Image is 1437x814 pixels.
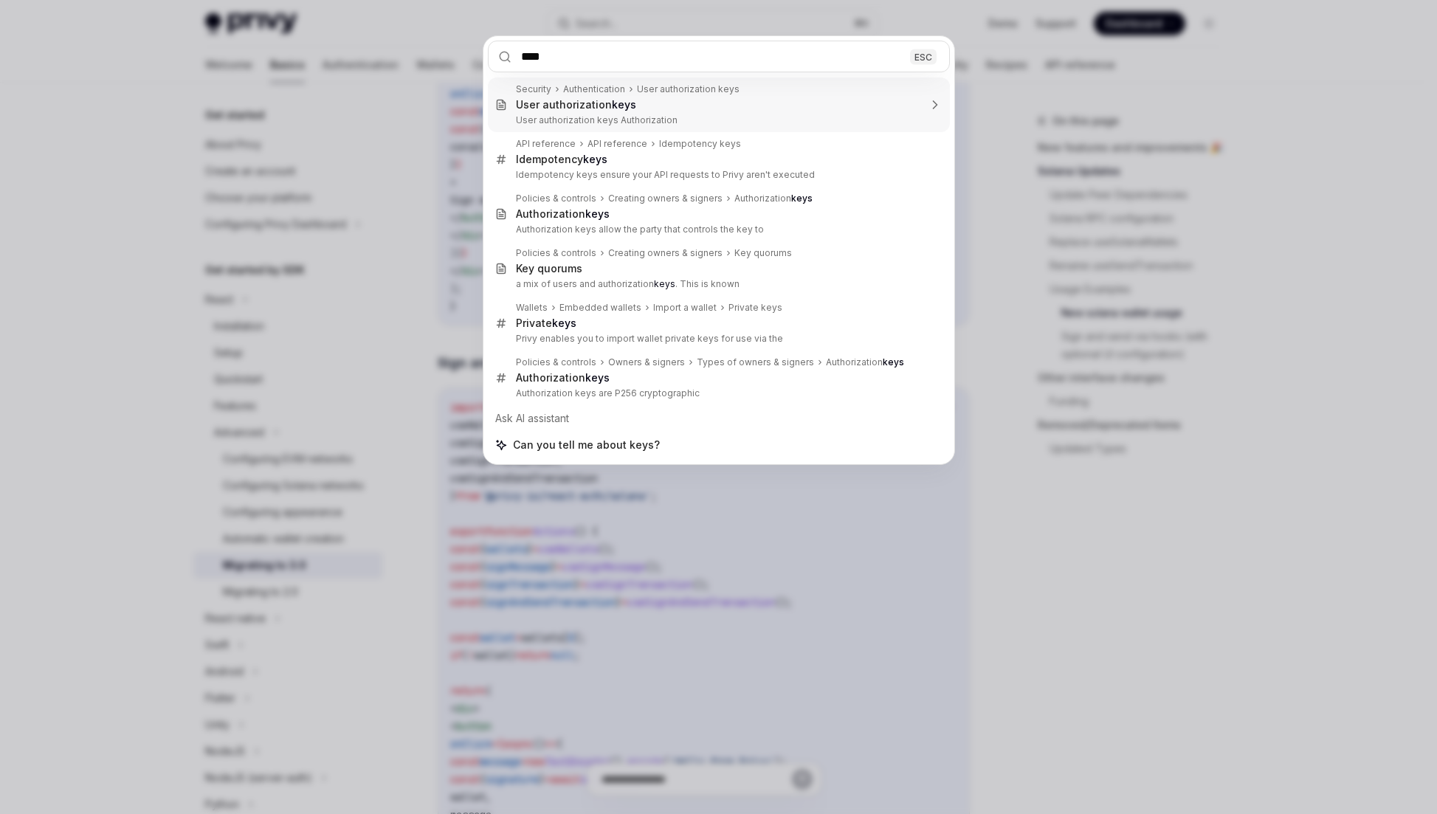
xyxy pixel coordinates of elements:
b: keys [612,98,636,111]
div: User authorization keys [637,83,740,95]
div: Policies & controls [516,247,596,259]
b: keys [583,153,607,165]
div: Idempotency keys [659,138,741,150]
p: Authorization keys are P256 cryptographic [516,387,919,399]
b: keys [585,207,610,220]
div: Authorization [516,371,610,384]
div: User authorization [516,98,636,111]
div: Private keys [728,302,782,314]
div: Policies & controls [516,356,596,368]
div: Authorization [516,207,610,221]
div: Import a wallet [653,302,717,314]
div: Authorization [826,356,904,368]
div: Types of owners & signers [697,356,814,368]
div: Security [516,83,551,95]
b: keys [654,278,675,289]
div: Authorization [734,193,813,204]
div: Wallets [516,302,548,314]
div: Ask AI assistant [488,405,950,432]
div: API reference [516,138,576,150]
div: ESC [910,49,937,64]
div: Embedded wallets [559,302,641,314]
div: Key quorums [516,262,582,275]
b: keys [552,317,576,329]
p: User authorization keys Authorization [516,114,919,126]
p: Authorization keys allow the party that controls the key to [516,224,919,235]
div: Creating owners & signers [608,247,723,259]
div: Key quorums [734,247,792,259]
div: Private [516,317,576,330]
div: Idempotency [516,153,607,166]
b: keys [883,356,904,368]
p: Privy enables you to import wallet private keys for use via the [516,333,919,345]
p: a mix of users and authorization . This is known [516,278,919,290]
b: keys [791,193,813,204]
span: Can you tell me about keys? [513,438,660,452]
b: keys [585,371,610,384]
div: Creating owners & signers [608,193,723,204]
div: Authentication [563,83,625,95]
p: Idempotency keys ensure your API requests to Privy aren't executed [516,169,919,181]
div: Policies & controls [516,193,596,204]
div: Owners & signers [608,356,685,368]
div: API reference [587,138,647,150]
